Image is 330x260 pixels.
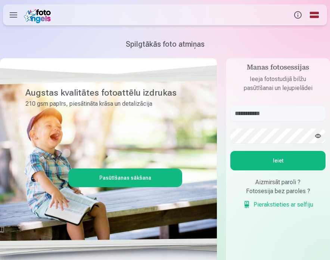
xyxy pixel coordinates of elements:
[243,200,313,209] a: Pierakstieties ar selfiju
[230,151,326,170] button: Ieiet
[290,4,306,25] button: Info
[24,7,53,23] img: /fa1
[230,187,326,196] div: Fotosesija bez paroles ?
[306,4,323,25] a: Global
[230,63,326,75] h4: Manas fotosessijas
[25,87,177,99] h3: Augstas kvalitātes fotoattēlu izdrukas
[69,170,181,186] a: Pasūtīšanas sākšana
[230,178,326,187] div: Aizmirsāt paroli ?
[25,99,177,109] p: 210 gsm papīrs, piesātināta krāsa un detalizācija
[230,75,326,93] p: Ieeja fotostudijā bilžu pasūtīšanai un lejupielādei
